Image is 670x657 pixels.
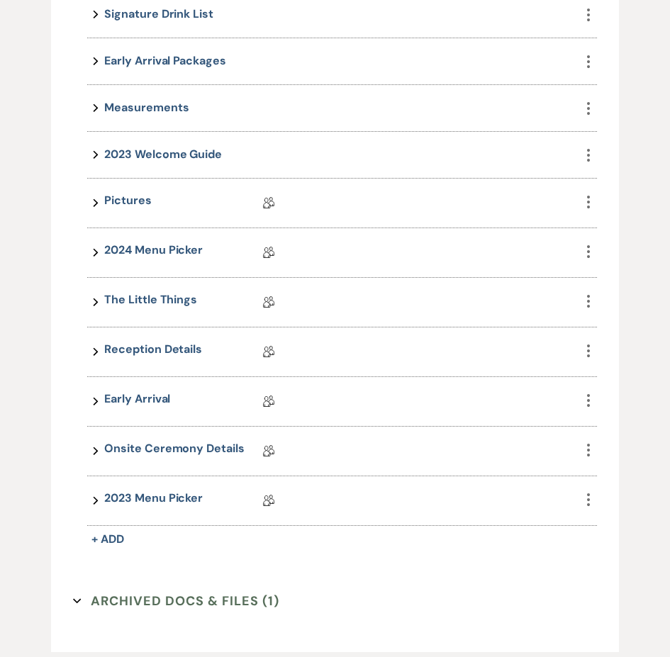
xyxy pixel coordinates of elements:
a: 2023 Menu Picker [104,490,203,512]
button: 2023 Welcome Guide [104,145,222,164]
button: Early Arrival Packages [104,52,225,71]
button: expand [87,490,104,512]
a: Pictures [104,192,151,214]
a: Onsite Ceremony Details [104,440,244,462]
button: expand [87,291,104,313]
button: expand [87,5,104,24]
button: expand [87,192,104,214]
button: expand [87,145,104,164]
button: expand [87,440,104,462]
a: Reception Details [104,341,202,363]
button: expand [87,391,104,412]
button: expand [87,341,104,363]
button: expand [87,99,104,118]
a: 2024 Menu Picker [104,242,203,264]
button: Signature Drink List [104,5,213,24]
a: Early Arrival [104,391,170,412]
button: Measurements [104,99,189,118]
a: The Little Things [104,291,197,313]
button: Archived Docs & Files (1) [73,590,279,612]
span: + Add [91,532,124,546]
button: expand [87,242,104,264]
button: + Add [87,529,128,549]
button: expand [87,52,104,71]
